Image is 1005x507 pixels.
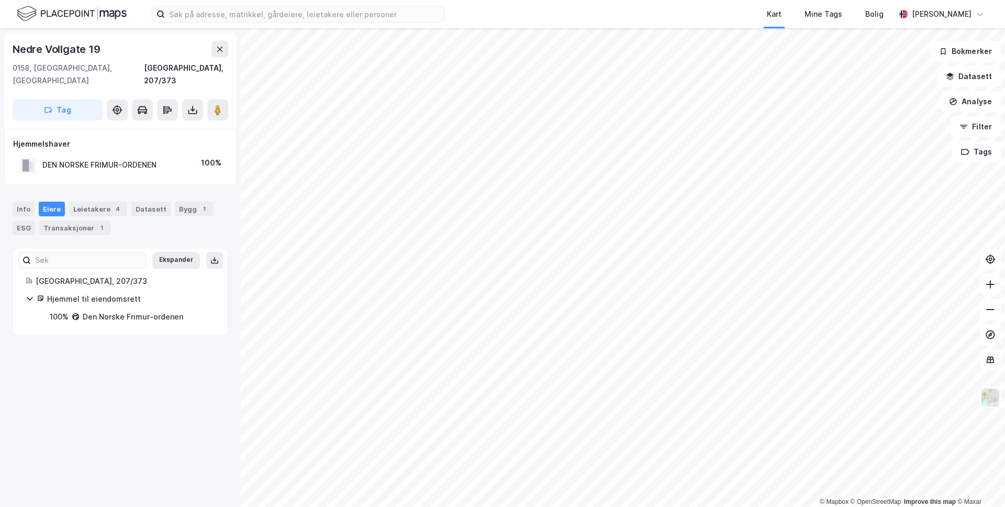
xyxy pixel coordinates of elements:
div: 0158, [GEOGRAPHIC_DATA], [GEOGRAPHIC_DATA] [13,62,144,87]
div: 100% [201,157,221,169]
div: Eiere [39,202,65,216]
button: Ekspander [152,252,200,269]
div: [GEOGRAPHIC_DATA], 207/373 [144,62,228,87]
div: [PERSON_NAME] [912,8,971,20]
div: Datasett [131,202,171,216]
div: Hjemmelshaver [13,138,228,150]
div: Info [13,202,35,216]
div: 4 [113,204,123,214]
input: Søk på adresse, matrikkel, gårdeiere, leietakere eller personer [165,6,444,22]
button: Filter [951,116,1001,137]
a: Mapbox [820,498,848,505]
div: 100% [50,311,69,323]
div: Kontrollprogram for chat [953,457,1005,507]
div: ESG [13,221,35,235]
div: Mine Tags [805,8,842,20]
div: Bygg [175,202,214,216]
img: Z [980,388,1000,407]
button: Tag [13,100,103,120]
img: logo.f888ab2527a4732fd821a326f86c7f29.svg [17,5,127,23]
div: Hjemmel til eiendomsrett [47,293,215,305]
div: Transaksjoner [39,221,111,235]
div: Den Norske Frimur-ordenen [83,311,183,323]
a: Improve this map [904,498,956,505]
button: Analyse [940,91,1001,112]
div: 1 [96,223,107,233]
div: Kart [767,8,781,20]
button: Bokmerker [930,41,1001,62]
div: 1 [199,204,209,214]
div: Nedre Vollgate 19 [13,41,103,58]
a: OpenStreetMap [851,498,901,505]
div: Leietakere [69,202,127,216]
div: [GEOGRAPHIC_DATA], 207/373 [36,275,215,288]
button: Datasett [937,66,1001,87]
iframe: Chat Widget [953,457,1005,507]
div: DEN NORSKE FRIMUR-ORDENEN [42,159,157,171]
input: Søk [31,252,146,268]
div: Bolig [865,8,884,20]
button: Tags [952,141,1001,162]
